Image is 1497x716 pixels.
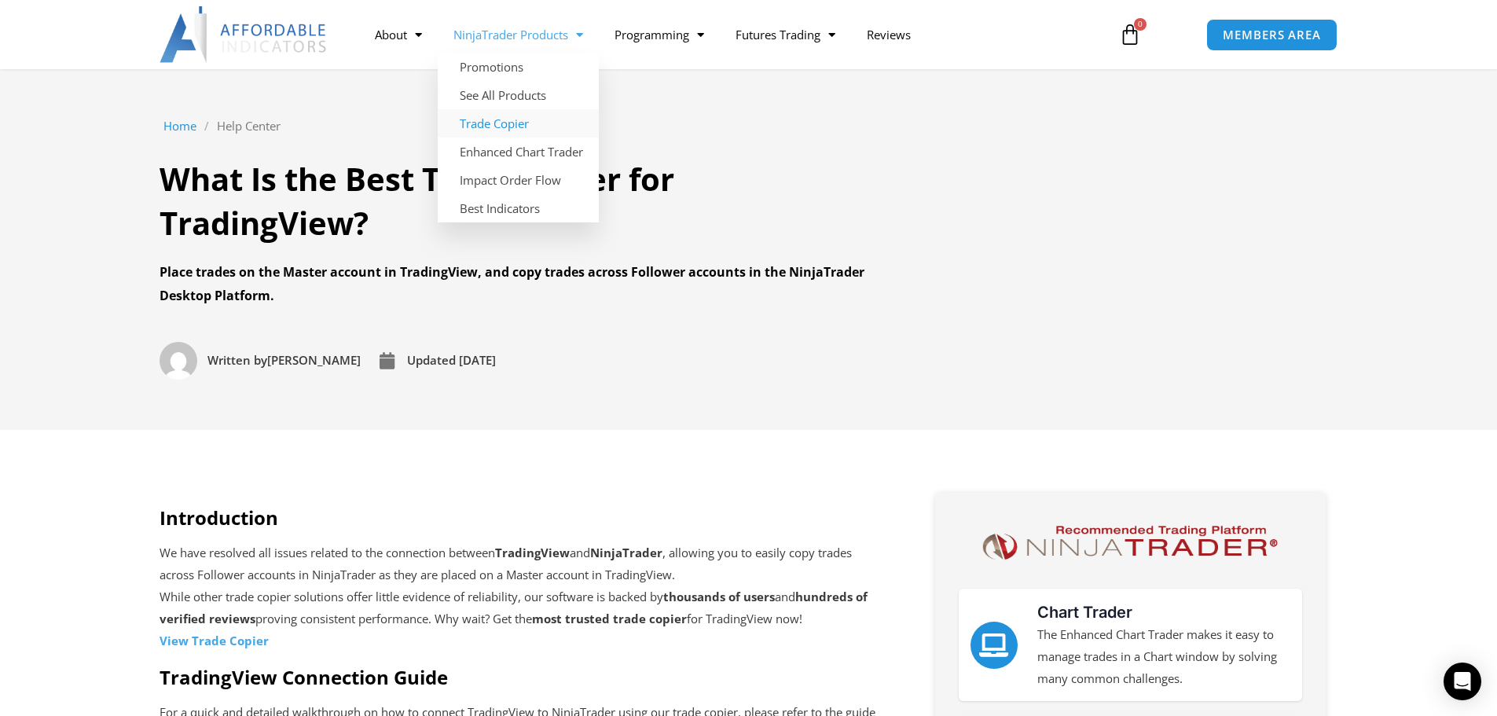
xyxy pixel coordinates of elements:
[359,17,1101,53] nav: Menu
[163,116,196,138] a: Home
[438,53,599,81] a: Promotions
[590,545,662,560] strong: NinjaTrader
[160,342,197,380] img: Picture of David Koehler
[970,622,1018,669] a: Chart Trader
[438,166,599,194] a: Impact Order Flow
[438,109,599,138] a: Trade Copier
[160,542,880,652] p: We have resolved all issues related to the connection between and , allowing you to easily copy t...
[160,589,868,626] strong: hundreds of verified reviews
[495,545,570,560] strong: TradingView
[1037,603,1132,622] a: Chart Trader
[975,520,1284,565] img: NinjaTrader Logo | Affordable Indicators – NinjaTrader
[160,157,882,245] h1: What Is the Best Trade Copier for TradingView?
[720,17,851,53] a: Futures Trading
[438,81,599,109] a: See All Products
[1095,12,1165,57] a: 0
[459,352,496,368] time: [DATE]
[217,116,281,138] a: Help Center
[207,352,267,368] span: Written by
[599,17,720,53] a: Programming
[1206,19,1337,51] a: MEMBERS AREA
[1223,29,1321,41] span: MEMBERS AREA
[851,17,926,53] a: Reviews
[1444,663,1481,700] div: Open Intercom Messenger
[438,138,599,166] a: Enhanced Chart Trader
[438,17,599,53] a: NinjaTrader Products
[1037,624,1290,690] p: The Enhanced Chart Trader makes it easy to manage trades in a Chart window by solving many common...
[160,664,448,690] strong: TradingView Connection Guide
[532,611,687,626] strong: most trusted trade copier
[407,352,456,368] span: Updated
[160,505,278,531] strong: Introduction
[663,589,775,604] strong: thousands of users
[438,53,599,222] ul: NinjaTrader Products
[160,6,328,63] img: LogoAI | Affordable Indicators – NinjaTrader
[1134,18,1147,31] span: 0
[438,194,599,222] a: Best Indicators
[204,350,361,372] span: [PERSON_NAME]
[204,116,209,138] span: /
[160,261,882,307] div: Place trades on the Master account in TradingView, and copy trades across Follower accounts in th...
[359,17,438,53] a: About
[160,633,269,648] strong: View Trade Copier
